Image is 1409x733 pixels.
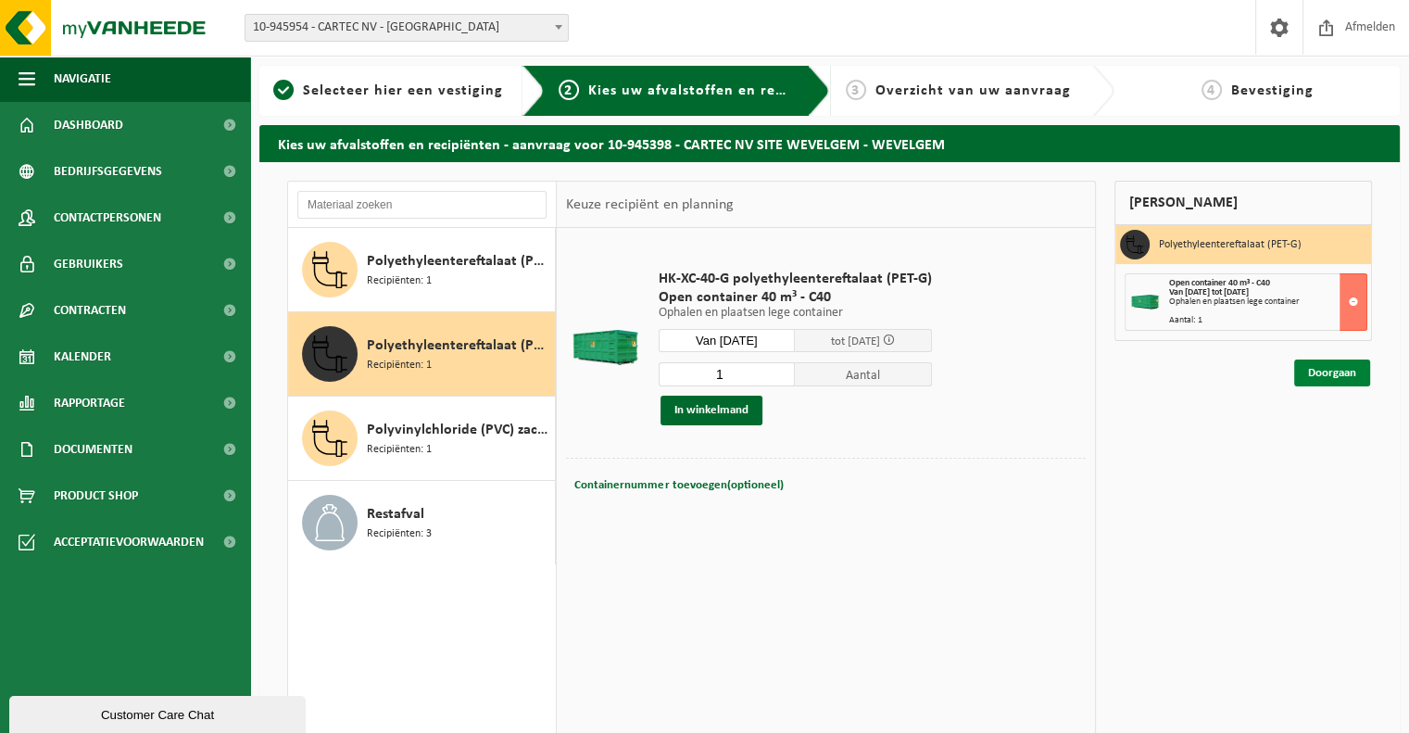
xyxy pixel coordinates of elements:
[9,692,309,733] iframe: chat widget
[297,191,547,219] input: Materiaal zoeken
[588,83,843,98] span: Kies uw afvalstoffen en recipiënten
[559,80,579,100] span: 2
[269,80,508,102] a: 1Selecteer hier een vestiging
[54,241,123,287] span: Gebruikers
[288,397,556,481] button: Polyvinylchloride (PVC) zacht, recycleerbaar Recipiënten: 1
[245,15,568,41] span: 10-945954 - CARTEC NV - VLEZENBEEK
[54,148,162,195] span: Bedrijfsgegevens
[303,83,503,98] span: Selecteer hier een vestiging
[54,519,204,565] span: Acceptatievoorwaarden
[1114,181,1372,225] div: [PERSON_NAME]
[831,335,880,348] span: tot [DATE]
[367,357,432,374] span: Recipiënten: 1
[659,307,932,320] p: Ophalen en plaatsen lege container
[54,473,138,519] span: Product Shop
[367,419,550,441] span: Polyvinylchloride (PVC) zacht, recycleerbaar
[245,14,569,42] span: 10-945954 - CARTEC NV - VLEZENBEEK
[1201,80,1222,100] span: 4
[1159,230,1302,259] h3: Polyethyleentereftalaat (PET-G)
[1169,297,1366,307] div: Ophalen en plaatsen lege container
[659,288,932,307] span: Open container 40 m³ - C40
[54,426,132,473] span: Documenten
[795,362,932,386] span: Aantal
[659,270,932,288] span: HK-XC-40-G polyethyleentereftalaat (PET-G)
[54,102,123,148] span: Dashboard
[367,525,432,543] span: Recipiënten: 3
[572,473,785,499] button: Containernummer toevoegen(optioneel)
[1169,278,1270,288] span: Open container 40 m³ - C40
[659,329,796,352] input: Selecteer datum
[288,228,556,312] button: Polyethyleentereftalaat (PET-A) Recipiënten: 1
[846,80,866,100] span: 3
[367,272,432,290] span: Recipiënten: 1
[259,125,1400,161] h2: Kies uw afvalstoffen en recipiënten - aanvraag voor 10-945398 - CARTEC NV SITE WEVELGEM - WEVELGEM
[288,312,556,397] button: Polyethyleentereftalaat (PET-G) Recipiënten: 1
[367,503,424,525] span: Restafval
[288,481,556,564] button: Restafval Recipiënten: 3
[54,380,125,426] span: Rapportage
[875,83,1071,98] span: Overzicht van uw aanvraag
[557,182,742,228] div: Keuze recipiënt en planning
[1169,287,1249,297] strong: Van [DATE] tot [DATE]
[574,479,783,491] span: Containernummer toevoegen(optioneel)
[54,195,161,241] span: Contactpersonen
[660,396,762,425] button: In winkelmand
[273,80,294,100] span: 1
[367,335,550,357] span: Polyethyleentereftalaat (PET-G)
[1169,316,1366,325] div: Aantal: 1
[54,334,111,380] span: Kalender
[367,250,550,272] span: Polyethyleentereftalaat (PET-A)
[367,441,432,459] span: Recipiënten: 1
[54,56,111,102] span: Navigatie
[1294,360,1370,386] a: Doorgaan
[54,287,126,334] span: Contracten
[1231,83,1314,98] span: Bevestiging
